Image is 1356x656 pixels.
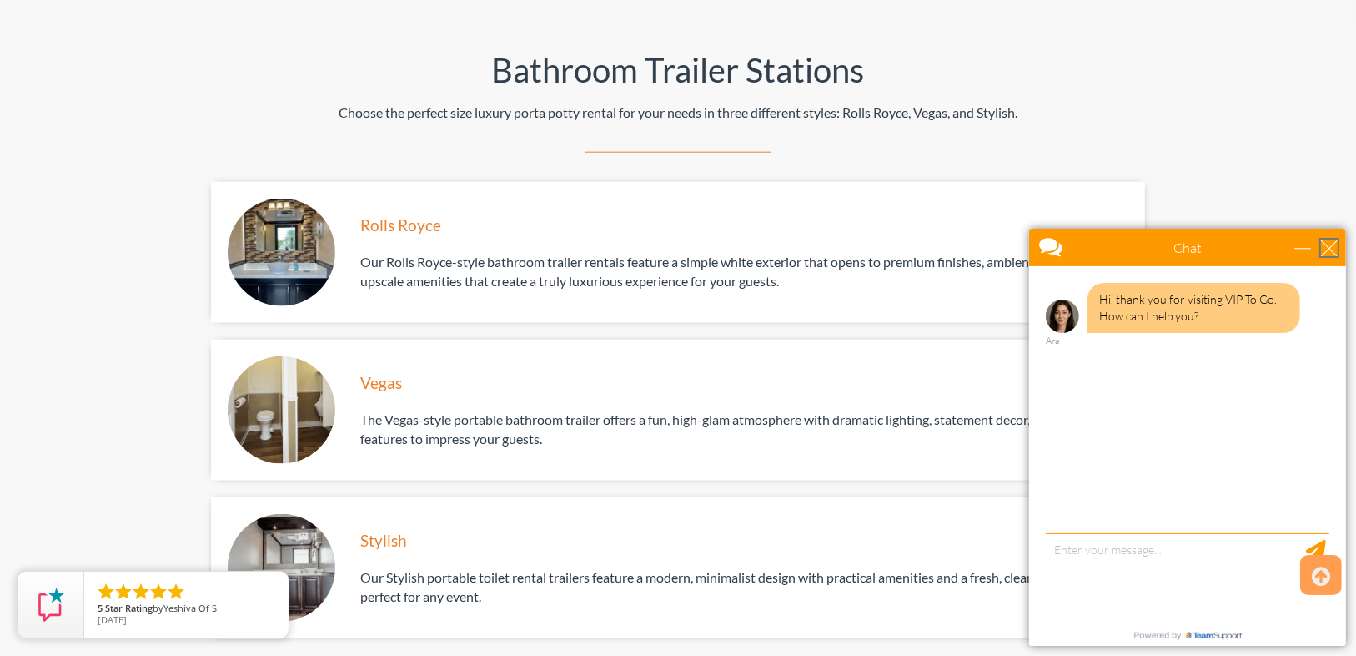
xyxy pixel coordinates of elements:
img: Luxury Bathroom Rental Trailers That Go Where You Go - VIPTOGO [228,514,335,622]
div: Stylish [360,529,1120,552]
div: Our Stylish portable toilet rental trailers feature a modern, minimalist design with practical am... [360,568,1120,607]
span: [DATE] [98,613,127,626]
div: Choose the perfect size luxury porta potty rental for your needs in three different styles: Rolls... [211,103,1145,123]
span: by [98,603,275,615]
iframe: Live Chat Box [1019,219,1356,656]
div: The Vegas-style portable bathroom trailer offers a fun, high-glam atmosphere with dramatic lighti... [360,411,1120,449]
span: Yeshiva Of S. [163,602,219,614]
div: Vegas [360,371,1120,394]
span: Star Rating [105,602,153,614]
li:  [113,582,133,602]
div: Rolls Royce [360,214,1120,236]
h2: Bathroom Trailer Stations [211,53,1145,87]
span: 5 [98,602,103,614]
img: Luxury Bathroom Rental Trailers That Go Where You Go - VIPTOGO [228,199,335,306]
li:  [96,582,116,602]
img: Review Rating [34,588,68,622]
div: Our Rolls Royce-style bathroom trailer rentals feature a simple white exterior that opens to prem... [360,253,1120,291]
li:  [148,582,168,602]
img: Luxury Bathroom Rental Trailers That Go Where You Go - VIPTOGO [228,356,335,464]
li:  [131,582,151,602]
li:  [166,582,186,602]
